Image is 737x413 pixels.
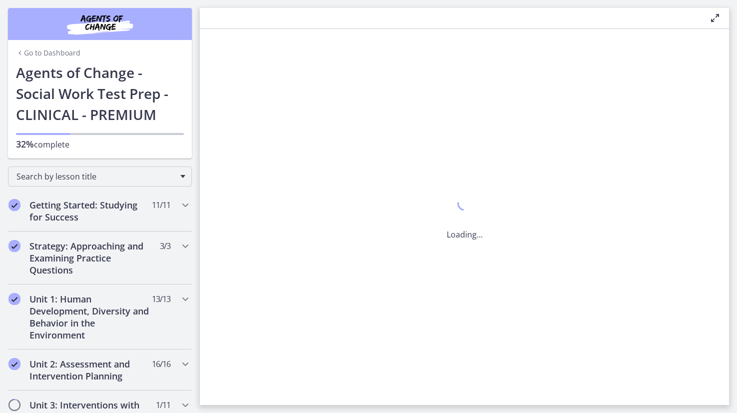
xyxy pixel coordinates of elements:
[8,240,20,252] i: Completed
[160,240,170,252] span: 3 / 3
[29,199,151,223] h2: Getting Started: Studying for Success
[152,293,170,305] span: 13 / 13
[156,399,170,411] span: 1 / 11
[29,240,151,276] h2: Strategy: Approaching and Examining Practice Questions
[8,166,192,186] div: Search by lesson title
[447,193,483,216] div: 1
[8,199,20,211] i: Completed
[152,199,170,211] span: 11 / 11
[447,228,483,240] p: Loading...
[8,293,20,305] i: Completed
[16,138,34,150] span: 32%
[16,138,184,150] p: complete
[40,12,160,36] img: Agents of Change
[29,358,151,382] h2: Unit 2: Assessment and Intervention Planning
[29,293,151,341] h2: Unit 1: Human Development, Diversity and Behavior in the Environment
[16,48,80,58] a: Go to Dashboard
[16,62,184,125] h1: Agents of Change - Social Work Test Prep - CLINICAL - PREMIUM
[16,171,175,182] span: Search by lesson title
[8,358,20,370] i: Completed
[152,358,170,370] span: 16 / 16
